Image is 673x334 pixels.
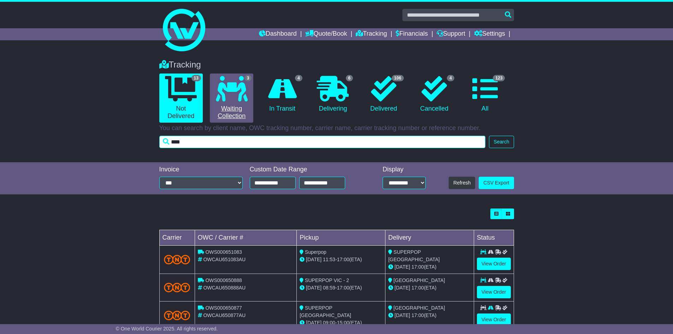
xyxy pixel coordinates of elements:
td: OWC / Carrier # [195,230,297,246]
button: Search [489,136,514,148]
span: 08:59 [323,285,335,291]
span: OWS000651083 [205,249,242,255]
a: Settings [474,28,505,40]
a: 106 Delivered [362,74,405,115]
div: Custom Date Range [250,166,363,174]
span: [GEOGRAPHIC_DATA] [394,277,445,283]
div: (ETA) [388,312,471,319]
span: [DATE] [306,285,321,291]
span: Superpop [305,249,326,255]
span: [DATE] [395,285,410,291]
span: SUPERPOP VIC - 2 [305,277,349,283]
span: 17:00 [337,285,349,291]
a: View Order [477,258,511,270]
a: Support [437,28,465,40]
a: Dashboard [259,28,297,40]
span: OWCAU651083AU [203,257,246,262]
p: You can search by client name, OWC tracking number, carrier name, carrier tracking number or refe... [159,124,514,132]
span: OWS000650877 [205,305,242,311]
div: - (ETA) [300,284,382,292]
img: TNT_Domestic.png [164,255,190,264]
a: 6 Delivering [311,74,355,115]
span: 106 [392,75,404,81]
span: [DATE] [395,312,410,318]
span: 17:00 [412,264,424,270]
div: - (ETA) [300,319,382,327]
td: Delivery [385,230,474,246]
td: Status [474,230,514,246]
span: SUPERPOP [GEOGRAPHIC_DATA] [388,249,440,262]
div: Display [383,166,426,174]
a: View Order [477,314,511,326]
a: View Order [477,286,511,298]
a: 13 Not Delivered [159,74,203,123]
td: Pickup [297,230,385,246]
span: 6 [346,75,353,81]
div: (ETA) [388,263,471,271]
span: © One World Courier 2025. All rights reserved. [116,326,218,332]
a: CSV Export [479,177,514,189]
td: Carrier [159,230,195,246]
img: TNT_Domestic.png [164,311,190,320]
a: Tracking [356,28,387,40]
div: - (ETA) [300,256,382,263]
span: 3 [244,75,252,81]
span: SUPERPOP [GEOGRAPHIC_DATA] [300,305,351,318]
span: 123 [493,75,505,81]
span: [DATE] [306,257,321,262]
a: 4 Cancelled [413,74,456,115]
span: 13 [191,75,201,81]
span: 17:00 [412,285,424,291]
a: 3 Waiting Collection [210,74,253,123]
div: (ETA) [388,284,471,292]
span: 17:00 [412,312,424,318]
span: 17:00 [337,257,349,262]
a: 123 All [463,74,507,115]
span: 15:00 [337,320,349,326]
button: Refresh [449,177,475,189]
a: Financials [396,28,428,40]
img: TNT_Domestic.png [164,283,190,292]
span: 11:53 [323,257,335,262]
span: OWCAU650877AU [203,312,246,318]
span: [DATE] [306,320,321,326]
span: OWS000650888 [205,277,242,283]
span: OWCAU650888AU [203,285,246,291]
div: Tracking [156,60,518,70]
span: 09:00 [323,320,335,326]
span: [DATE] [395,264,410,270]
span: 4 [295,75,302,81]
span: [GEOGRAPHIC_DATA] [394,305,445,311]
a: Quote/Book [305,28,347,40]
div: Invoice [159,166,243,174]
a: 4 In Transit [260,74,304,115]
span: 4 [447,75,454,81]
